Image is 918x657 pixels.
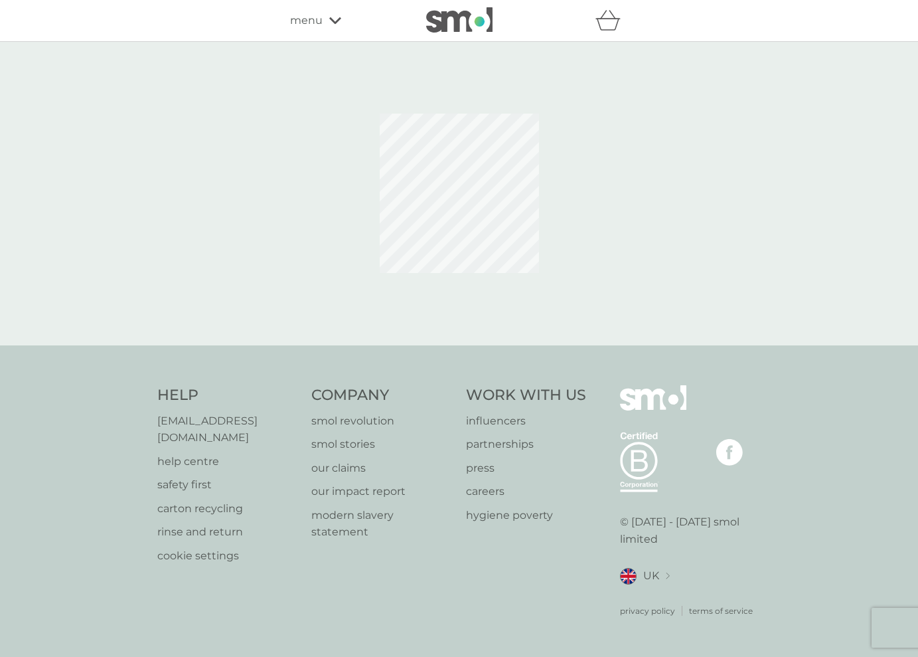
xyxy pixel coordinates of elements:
p: © [DATE] - [DATE] smol limited [620,514,761,547]
a: [EMAIL_ADDRESS][DOMAIN_NAME] [157,409,299,442]
img: UK flag [620,568,637,585]
a: careers [466,479,586,496]
img: smol [426,7,493,33]
img: visit the smol Tiktok page [716,466,743,492]
a: smol stories [311,432,453,449]
a: hygiene poverty [466,503,586,520]
a: rinse and return [157,519,299,537]
a: terms of service [689,605,753,617]
div: basket [595,7,629,34]
a: partnerships [466,432,586,449]
img: visit the smol Facebook page [716,428,743,454]
a: smol revolution [311,409,453,426]
img: smol [620,381,686,426]
a: press [466,456,586,473]
a: our claims [311,456,453,473]
a: help centre [157,449,299,466]
a: modern slavery statement [311,503,453,537]
h4: Company [311,381,453,402]
h4: Help [157,381,299,402]
a: influencers [466,409,586,426]
a: safety first [157,472,299,490]
a: privacy policy [620,605,675,617]
h4: Work With Us [466,381,586,402]
img: select a new location [666,573,670,580]
img: visit the smol Instagram page [680,428,706,454]
img: visit the smol Youtube page [680,466,706,492]
a: our impact report [311,479,453,496]
span: menu [290,12,323,29]
span: UK [643,567,659,585]
a: carton recycling [157,496,299,514]
a: cookie settings [157,543,299,561]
